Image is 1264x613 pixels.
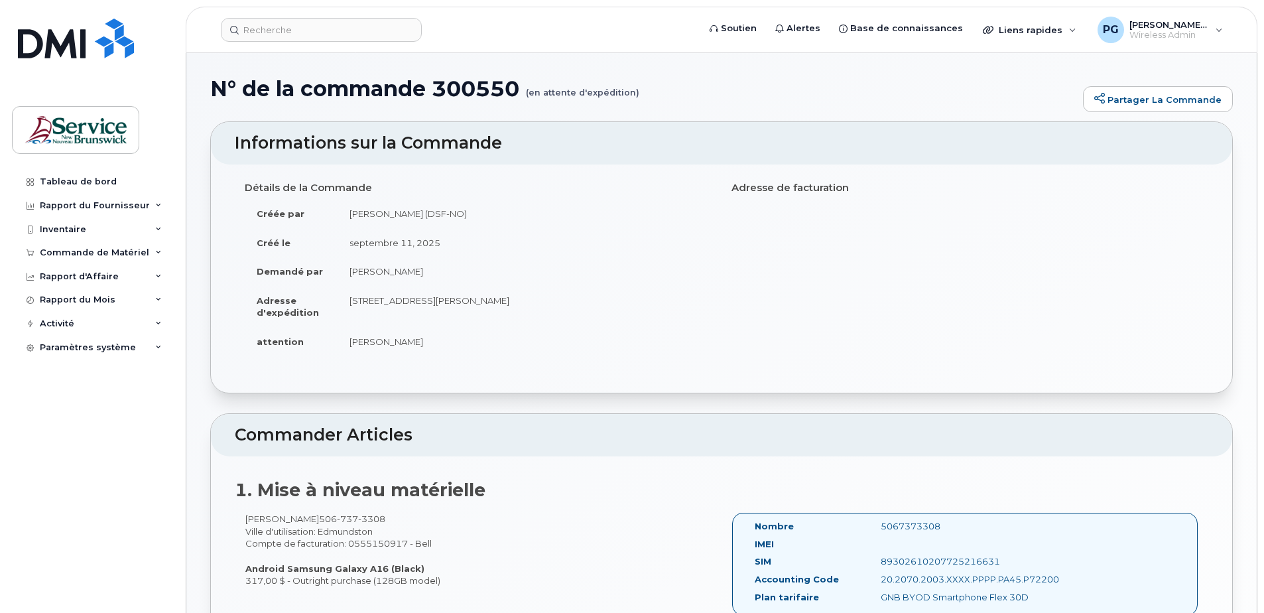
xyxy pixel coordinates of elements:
[755,555,771,568] label: SIM
[871,591,1047,604] div: GNB BYOD Smartphone Flex 30D
[338,257,712,286] td: [PERSON_NAME]
[871,573,1047,586] div: 20.2070.2003.XXXX.PPPP.PA45.P72200
[871,520,1047,533] div: 5067373308
[257,208,304,219] strong: Créée par
[755,573,839,586] label: Accounting Code
[338,228,712,257] td: septembre 11, 2025
[871,555,1047,568] div: 89302610207725216631
[731,182,1198,194] h4: Adresse de facturation
[235,134,1208,153] h2: Informations sur la Commande
[358,513,385,524] span: 3308
[755,591,819,604] label: Plan tarifaire
[338,327,712,356] td: [PERSON_NAME]
[235,513,722,586] div: [PERSON_NAME] Ville d'utilisation: Edmundston Compte de facturation: 0555150917 - Bell 317,00 $ -...
[257,336,304,347] strong: attention
[235,479,485,501] strong: 1. Mise à niveau matérielle
[257,266,323,277] strong: Demandé par
[257,295,319,318] strong: Adresse d'expédition
[319,513,385,524] span: 506
[526,77,639,98] small: (en attente d'expédition)
[257,238,290,248] strong: Créé le
[210,77,1076,100] h1: N° de la commande 300550
[245,182,712,194] h4: Détails de la Commande
[1083,86,1233,113] a: Partager la commande
[338,286,712,327] td: [STREET_ADDRESS][PERSON_NAME]
[235,426,1208,444] h2: Commander Articles
[337,513,358,524] span: 737
[755,520,794,533] label: Nombre
[755,538,774,551] label: IMEI
[245,563,424,574] strong: Android Samsung Galaxy A16 (Black)
[338,199,712,228] td: [PERSON_NAME] (DSF-NO)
